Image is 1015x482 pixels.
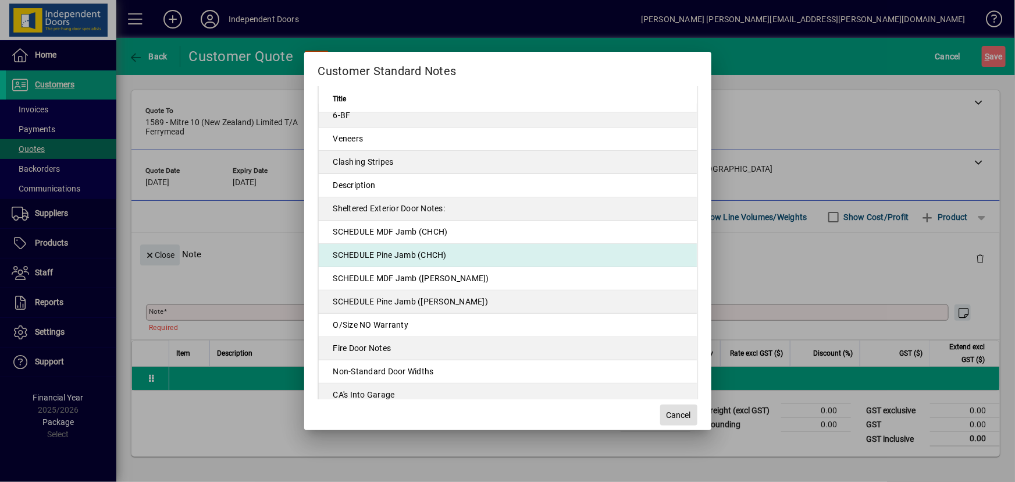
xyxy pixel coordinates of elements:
td: Fire Door Notes [319,337,697,360]
td: SCHEDULE MDF Jamb (CHCH) [319,221,697,244]
button: Cancel [660,405,697,426]
td: SCHEDULE Pine Jamb (CHCH) [319,244,697,267]
td: CA's Into Garage [319,384,697,407]
td: Description [319,174,697,197]
td: SCHEDULE MDF Jamb ([PERSON_NAME]) [319,267,697,290]
td: SCHEDULE Pine Jamb ([PERSON_NAME]) [319,290,697,314]
td: Non-Standard Door Widths [319,360,697,384]
span: Cancel [667,409,691,421]
td: O/Size NO Warranty [319,314,697,337]
h2: Customer Standard Notes [304,52,711,86]
td: Veneers [319,127,697,151]
span: Title [333,93,347,105]
td: 6-BF [319,104,697,127]
td: Sheltered Exterior Door Notes: [319,197,697,221]
td: Clashing Stripes [319,151,697,174]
